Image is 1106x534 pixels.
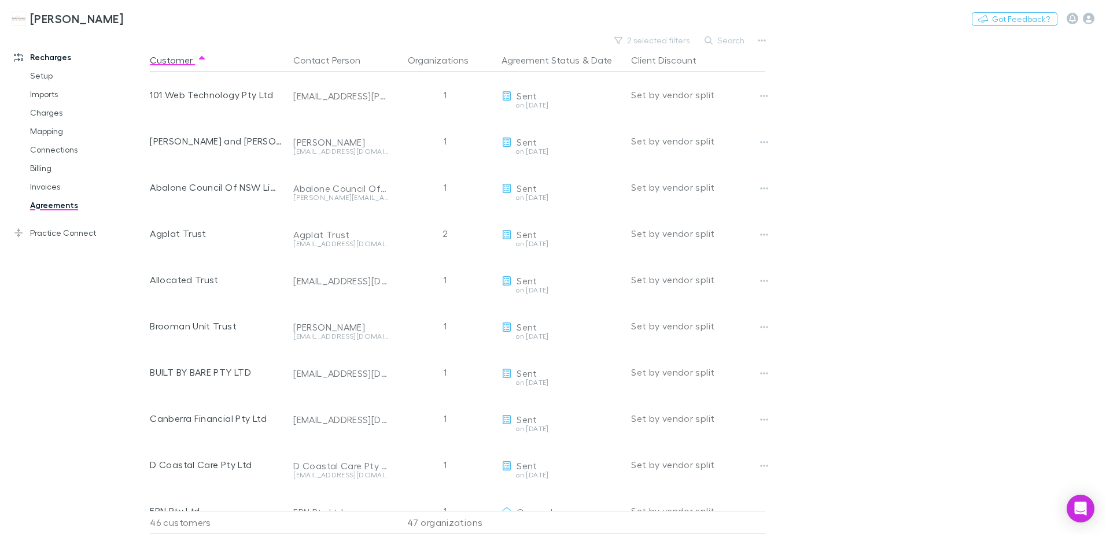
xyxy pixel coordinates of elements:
[631,72,765,118] div: Set by vendor split
[393,395,497,442] div: 1
[150,349,284,395] div: BUILT BY BARE PTY LTD
[293,460,388,472] div: D Coastal Care Pty Ltd
[150,210,284,257] div: Agplat Trust
[2,224,156,242] a: Practice Connect
[293,506,388,518] div: EPN Pty Ltd
[293,368,388,379] div: [EMAIL_ADDRESS][DOMAIN_NAME]
[19,85,156,103] a: Imports
[19,122,156,140] a: Mapping
[517,321,537,332] span: Sent
[631,349,765,395] div: Set by vendor split
[699,34,751,47] button: Search
[502,102,622,109] div: on [DATE]
[150,511,289,534] div: 46 customers
[293,136,388,148] div: [PERSON_NAME]
[393,303,497,349] div: 1
[293,90,388,102] div: [EMAIL_ADDRESS][PERSON_NAME][DOMAIN_NAME]
[631,488,765,534] div: Set by vendor split
[393,349,497,395] div: 1
[393,118,497,164] div: 1
[502,49,580,72] button: Agreement Status
[517,229,537,240] span: Sent
[19,196,156,214] a: Agreements
[517,275,537,286] span: Sent
[2,48,156,66] a: Recharges
[19,140,156,159] a: Connections
[12,12,25,25] img: Hales Douglass's Logo
[293,49,374,72] button: Contact Person
[150,49,207,72] button: Customer
[502,240,622,247] div: on [DATE]
[293,194,388,201] div: [PERSON_NAME][EMAIL_ADDRESS][DOMAIN_NAME]
[293,333,388,340] div: [EMAIL_ADDRESS][DOMAIN_NAME]
[631,442,765,488] div: Set by vendor split
[393,442,497,488] div: 1
[293,229,388,240] div: Agplat Trust
[150,303,284,349] div: Brooman Unit Trust
[393,511,497,534] div: 47 organizations
[517,414,537,425] span: Sent
[393,210,497,257] div: 2
[19,66,156,85] a: Setup
[150,164,284,210] div: Abalone Council Of NSW Limited
[631,164,765,210] div: Set by vendor split
[393,257,497,303] div: 1
[502,148,622,155] div: on [DATE]
[393,72,497,118] div: 1
[293,472,388,479] div: [EMAIL_ADDRESS][DOMAIN_NAME]
[502,49,622,72] div: &
[631,49,710,72] button: Client Discount
[591,49,612,72] button: Date
[150,442,284,488] div: D Coastal Care Pty Ltd
[293,321,388,333] div: [PERSON_NAME]
[631,303,765,349] div: Set by vendor split
[517,460,537,471] span: Sent
[408,49,482,72] button: Organizations
[150,488,284,534] div: EPN Pty Ltd
[517,183,537,194] span: Sent
[502,379,622,386] div: on [DATE]
[502,333,622,340] div: on [DATE]
[150,257,284,303] div: Allocated Trust
[5,5,130,32] a: [PERSON_NAME]
[293,240,388,247] div: [EMAIL_ADDRESS][DOMAIN_NAME]
[517,136,537,147] span: Sent
[393,164,497,210] div: 1
[631,395,765,442] div: Set by vendor split
[502,472,622,479] div: on [DATE]
[150,395,284,442] div: Canberra Financial Pty Ltd
[517,506,552,517] span: Opened
[150,72,284,118] div: 101 Web Technology Pty Ltd
[19,177,156,196] a: Invoices
[1067,495,1094,522] div: Open Intercom Messenger
[502,287,622,294] div: on [DATE]
[502,425,622,432] div: on [DATE]
[293,275,388,287] div: [EMAIL_ADDRESS][DOMAIN_NAME]
[972,12,1057,26] button: Got Feedback?
[502,194,622,201] div: on [DATE]
[19,159,156,177] a: Billing
[293,183,388,194] div: Abalone Council Of NSW Limited
[30,12,123,25] h3: [PERSON_NAME]
[631,257,765,303] div: Set by vendor split
[631,118,765,164] div: Set by vendor split
[19,103,156,122] a: Charges
[293,414,388,425] div: [EMAIL_ADDRESS][DOMAIN_NAME]
[631,210,765,257] div: Set by vendor split
[517,90,537,101] span: Sent
[293,148,388,155] div: [EMAIL_ADDRESS][DOMAIN_NAME]
[517,368,537,379] span: Sent
[609,34,696,47] button: 2 selected filters
[393,488,497,534] div: 1
[150,118,284,164] div: [PERSON_NAME] and [PERSON_NAME]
